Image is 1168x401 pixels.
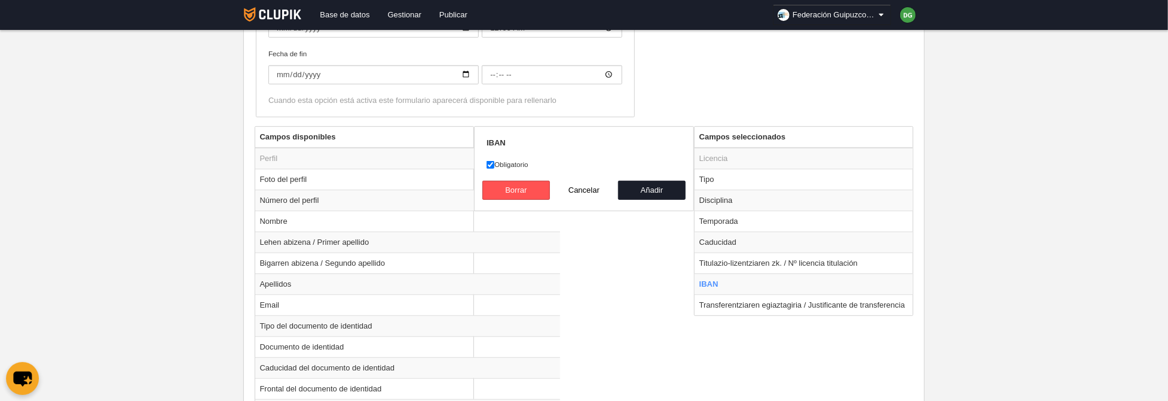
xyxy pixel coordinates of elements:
[695,294,913,315] td: Transferentziaren egiaztagiria / Justificante de transferencia
[695,211,913,232] td: Temporada
[255,190,560,211] td: Número del perfil
[900,7,916,23] img: c2l6ZT0zMHgzMCZmcz05JnRleHQ9REcmYmc9NDNhMDQ3.png
[487,161,494,169] input: Obligatorio
[6,362,39,395] button: chat-button
[268,95,622,106] div: Cuando esta opción está activa este formulario aparecerá disponible para rellenarlo
[268,65,479,84] input: Fecha de fin
[255,336,560,357] td: Documento de identidad
[695,127,913,148] th: Campos seleccionados
[695,232,913,253] td: Caducidad
[482,65,622,84] input: Fecha de fin
[487,138,506,147] strong: IBAN
[695,169,913,190] td: Tipo
[244,7,302,22] img: Clupik
[255,315,560,336] td: Tipo del documento de identidad
[773,5,891,25] a: Federación Guipuzcoana de Voleibol
[268,48,622,84] label: Fecha de fin
[550,181,618,200] button: Cancelar
[255,211,560,232] td: Nombre
[695,274,913,294] td: IBAN
[695,148,913,169] td: Licencia
[255,148,560,169] td: Perfil
[778,9,790,21] img: Oa9FKPTX8wTZ.30x30.jpg
[255,357,560,378] td: Caducidad del documento de identidad
[255,274,560,294] td: Apellidos
[255,232,560,253] td: Lehen abizena / Primer apellido
[793,9,876,21] span: Federación Guipuzcoana de Voleibol
[695,253,913,274] td: Titulazio-lizentziaren zk. / Nº licencia titulación
[255,169,560,190] td: Foto del perfil
[255,294,560,315] td: Email
[618,181,686,200] button: Añadir
[255,253,560,274] td: Bigarren abizena / Segundo apellido
[482,181,551,200] button: Borrar
[695,190,913,211] td: Disciplina
[255,378,560,399] td: Frontal del documento de identidad
[487,159,681,170] label: Obligatorio
[255,127,560,148] th: Campos disponibles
